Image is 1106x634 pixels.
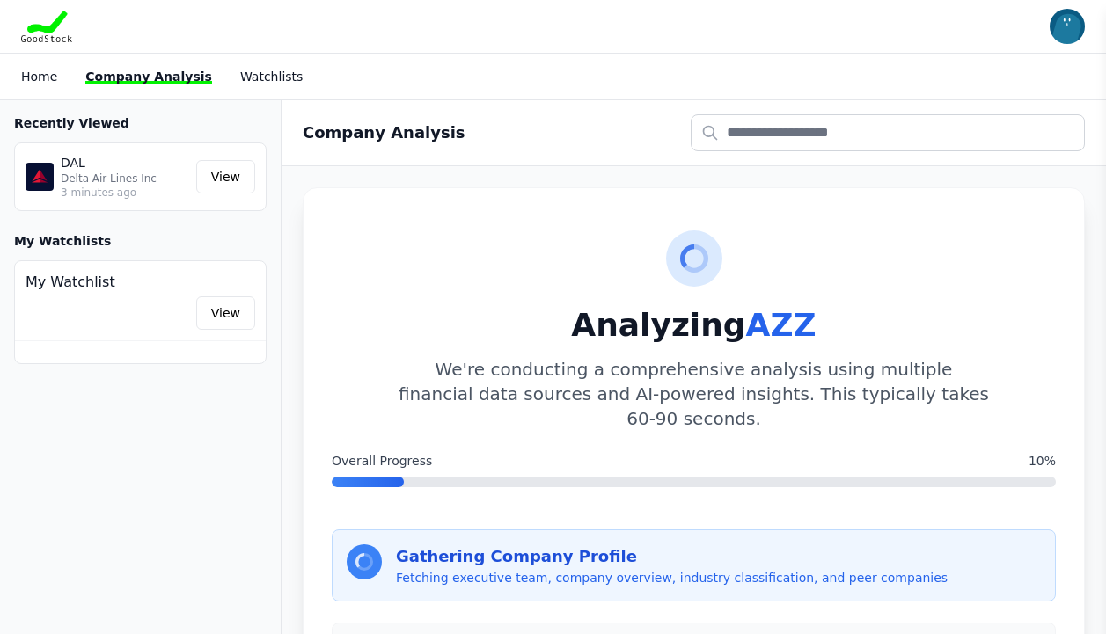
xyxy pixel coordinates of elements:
[240,69,303,84] a: Watchlists
[61,186,189,200] p: 3 minutes ago
[61,154,189,171] p: DAL
[396,569,1041,587] p: Fetching executive team, company overview, industry classification, and peer companies
[196,296,255,330] a: View
[332,308,1056,343] h1: Analyzing
[399,357,990,431] p: We're conducting a comprehensive analysis using multiple financial data sources and AI-powered in...
[1029,452,1056,470] span: 10%
[196,160,255,193] a: View
[396,544,1041,569] h3: Gathering Company Profile
[14,114,267,132] h3: Recently Viewed
[26,163,54,191] img: DAL
[332,452,432,470] span: Overall Progress
[21,69,57,84] a: Home
[26,272,255,293] h4: My Watchlist
[14,232,111,250] h3: My Watchlists
[1050,9,1085,44] img: invitee
[85,69,212,84] a: Company Analysis
[303,120,465,145] h2: Company Analysis
[21,11,72,42] img: Goodstock Logo
[746,307,817,343] span: AZZ
[61,171,189,186] p: Delta Air Lines Inc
